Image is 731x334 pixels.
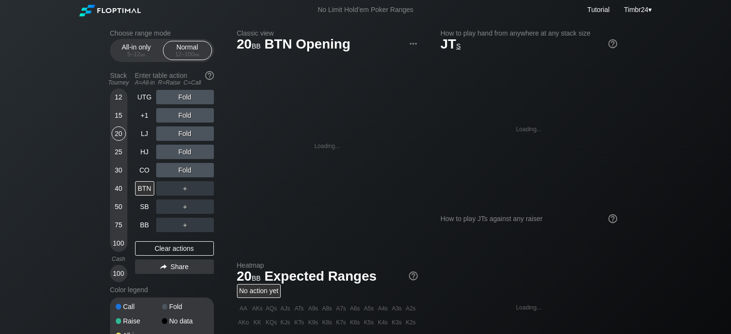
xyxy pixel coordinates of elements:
div: No action yet [237,284,281,298]
div: A=All-in R=Raise C=Call [135,79,214,86]
div: Clear actions [135,241,214,256]
h2: Choose range mode [110,29,214,37]
div: Fold [156,90,214,104]
div: 12 – 100 [167,51,208,58]
div: Loading... [314,143,340,149]
h1: Expected Ranges [237,268,418,284]
div: BTN [135,181,154,196]
span: bb [194,51,199,58]
div: 20 [112,126,126,141]
div: Loading... [516,304,542,311]
h2: How to play hand from anywhere at any stack size [441,29,617,37]
div: HJ [135,145,154,159]
img: help.32db89a4.svg [607,213,618,224]
span: 20 [235,37,262,53]
div: CO [135,163,154,177]
div: Enter table action [135,68,214,90]
div: ATs [293,302,306,315]
div: ＋ [156,218,214,232]
span: s [456,40,460,50]
div: K3s [390,316,404,329]
div: Fold [156,126,214,141]
div: SB [135,199,154,214]
span: bb [252,272,261,283]
span: bb [252,40,261,50]
img: ellipsis.fd386fe8.svg [408,38,419,49]
div: AKo [237,316,250,329]
div: 12 [112,90,126,104]
div: +1 [135,108,154,123]
img: help.32db89a4.svg [607,38,618,49]
span: JT [441,37,461,51]
div: Cash [106,256,131,262]
span: Timbr24 [624,6,648,13]
div: ▾ [621,4,653,15]
div: Normal [165,41,210,60]
div: Call [116,303,162,310]
div: All-in only [114,41,159,60]
div: A6s [348,302,362,315]
div: A3s [390,302,404,315]
div: A5s [362,302,376,315]
div: K4s [376,316,390,329]
div: KTs [293,316,306,329]
a: Tutorial [587,6,609,13]
div: K5s [362,316,376,329]
div: A8s [321,302,334,315]
div: Share [135,260,214,274]
img: Floptimal logo [79,5,141,16]
div: Fold [156,163,214,177]
div: AJs [279,302,292,315]
div: Stack [106,68,131,90]
span: bb [140,51,146,58]
span: BTN Opening [263,37,352,53]
div: BB [135,218,154,232]
div: 40 [112,181,126,196]
div: Loading... [516,126,542,133]
h2: Heatmap [237,261,418,269]
div: K6s [348,316,362,329]
div: Raise [116,318,162,324]
div: K8s [321,316,334,329]
div: K9s [307,316,320,329]
div: K2s [404,316,418,329]
div: KQs [265,316,278,329]
div: 100 [112,266,126,281]
div: 100 [112,236,126,250]
div: 30 [112,163,126,177]
div: ＋ [156,181,214,196]
div: LJ [135,126,154,141]
div: A9s [307,302,320,315]
img: help.32db89a4.svg [408,271,419,281]
div: K7s [335,316,348,329]
div: AKs [251,302,264,315]
div: AQs [265,302,278,315]
div: A2s [404,302,418,315]
div: 25 [112,145,126,159]
div: 50 [112,199,126,214]
div: Fold [156,108,214,123]
span: 20 [235,269,262,285]
div: Color legend [110,282,214,297]
h2: Classic view [237,29,418,37]
div: KK [251,316,264,329]
div: A7s [335,302,348,315]
img: share.864f2f62.svg [160,264,167,270]
div: How to play JTs against any raiser [441,215,617,223]
div: KJs [279,316,292,329]
div: Tourney [106,79,131,86]
div: 5 – 12 [116,51,157,58]
div: Fold [156,145,214,159]
div: 75 [112,218,126,232]
div: Fold [162,303,208,310]
div: UTG [135,90,154,104]
div: No data [162,318,208,324]
div: AA [237,302,250,315]
div: No Limit Hold’em Poker Ranges [303,6,428,16]
img: help.32db89a4.svg [204,70,215,81]
div: A4s [376,302,390,315]
div: 15 [112,108,126,123]
div: ＋ [156,199,214,214]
